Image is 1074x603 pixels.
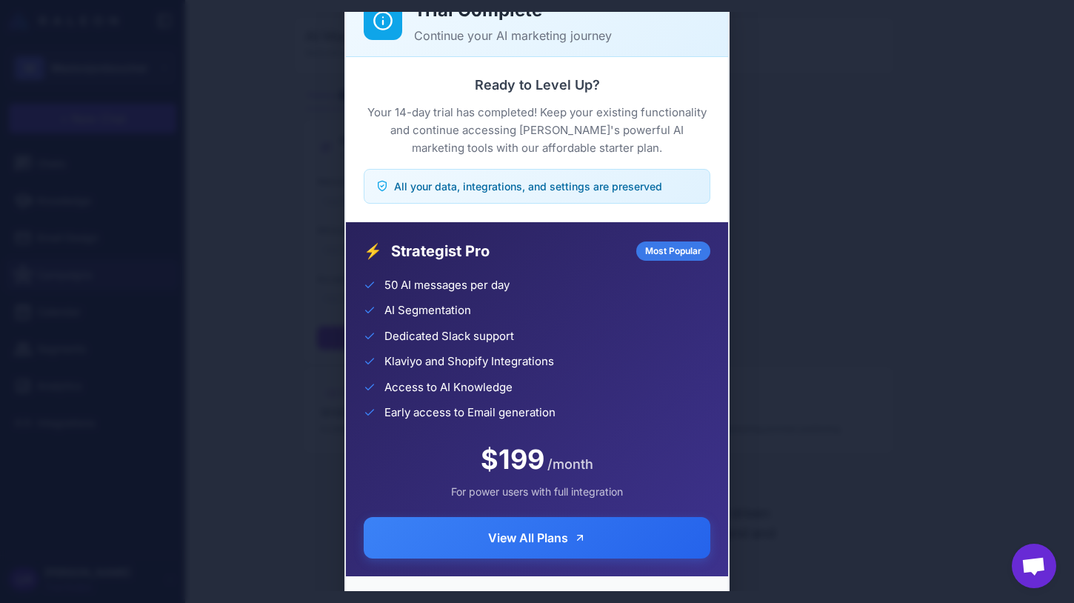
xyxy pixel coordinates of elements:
button: View All Plans [364,517,710,559]
div: For power users with full integration [364,484,710,499]
span: Dedicated Slack support [384,328,514,345]
span: $199 [481,439,544,479]
div: Most Popular [636,241,710,261]
span: 50 AI messages per day [384,277,510,294]
span: Klaviyo and Shopify Integrations [384,353,554,370]
p: Your 14-day trial has completed! Keep your existing functionality and continue accessing [PERSON_... [364,104,710,157]
div: Open chat [1012,544,1056,588]
span: Strategist Pro [391,240,627,262]
span: Early access to Email generation [384,404,556,422]
span: All your data, integrations, and settings are preserved [394,179,662,194]
span: View All Plans [488,529,568,547]
span: ⚡ [364,240,382,262]
h3: Ready to Level Up? [364,75,710,95]
span: /month [547,454,593,474]
span: AI Segmentation [384,302,471,319]
p: Continue your AI marketing journey [414,27,710,44]
span: Access to AI Knowledge [384,379,513,396]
